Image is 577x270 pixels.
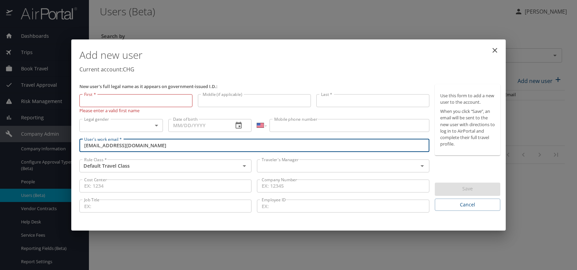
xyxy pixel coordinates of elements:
p: Current account: CHG [79,65,500,73]
p: Please enter a valid first name [79,107,192,114]
p: When you click “Save”, an email will be sent to the new user with directions to log in to AirPort... [440,108,495,147]
button: Cancel [435,199,500,211]
input: MM/DD/YYYY [168,119,228,132]
input: EX: 12345 [257,180,429,192]
button: Open [417,161,427,171]
span: Cancel [440,201,495,209]
p: New user's full legal name as it appears on government-issued I.D.: [79,84,429,89]
div: ​ [79,119,163,132]
input: EX: 1234 [79,180,252,192]
h1: Add new user [79,45,500,65]
input: EX: [79,200,252,213]
button: Open [240,161,249,171]
input: EX: [257,200,429,213]
button: close [487,42,503,58]
p: Use this form to add a new user to the account. [440,92,495,105]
